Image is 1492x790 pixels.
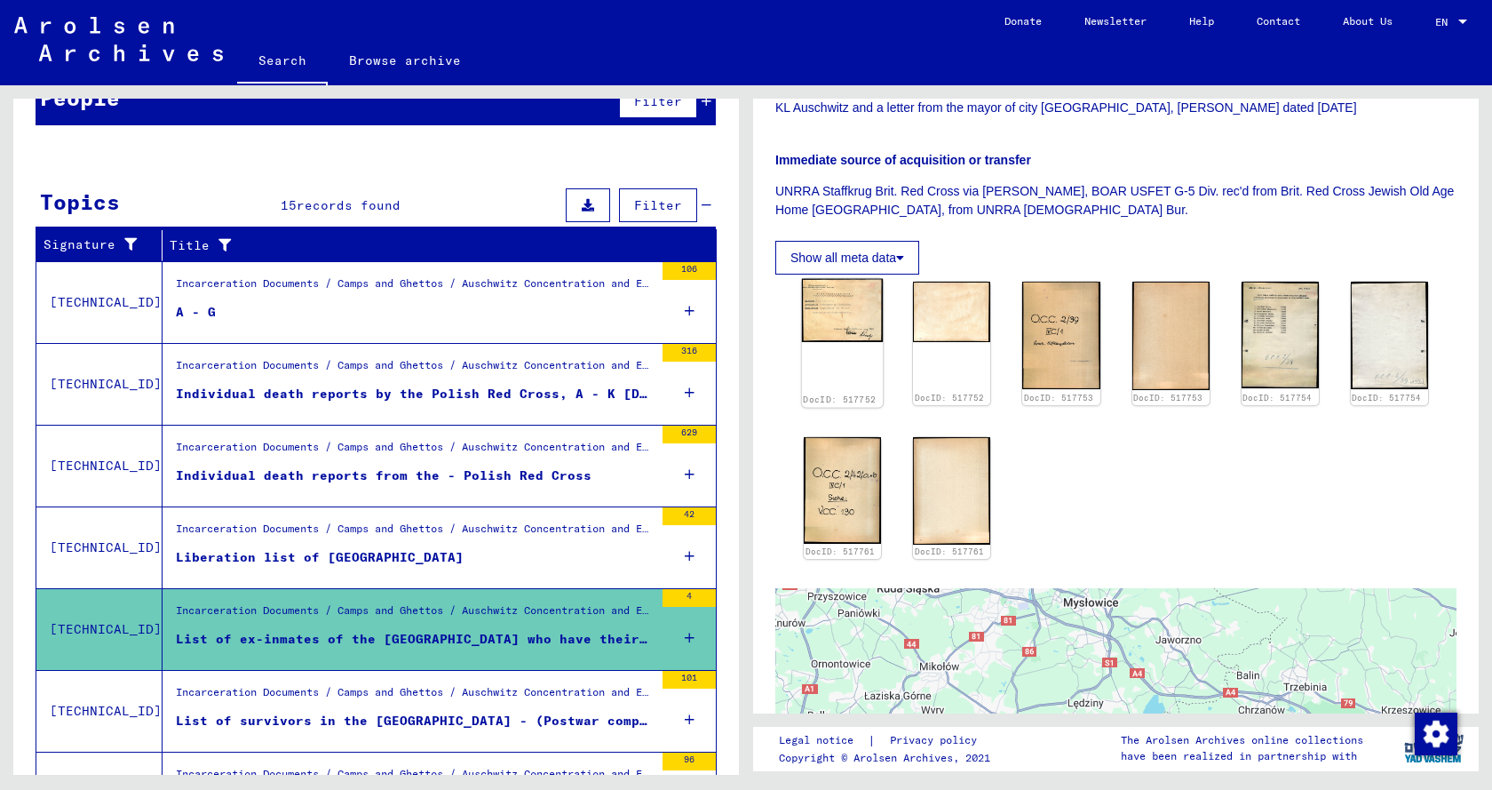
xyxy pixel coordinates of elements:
div: Incarceration Documents / Camps and Ghettos / Auschwitz Concentration and Extermination Camp / Li... [176,275,654,300]
p: Various lists concerning former prisoners of KL Auschwitz and a letter from the mayor of city [GE... [775,80,1456,117]
div: 629 [663,426,716,443]
img: 002.jpg [1351,282,1428,389]
div: Title [170,231,699,259]
img: 001.jpg [1242,282,1319,388]
div: Topics [40,186,120,218]
button: Filter [619,188,697,222]
div: Incarceration Documents / Camps and Ghettos / Auschwitz Concentration and Extermination Camp / Li... [176,357,654,382]
div: Individual death reports from the - Polish Red Cross [176,467,591,485]
div: Title [170,236,681,255]
img: Change consent [1415,713,1457,755]
a: DocID: 517754 [1242,393,1312,403]
div: Signature [44,235,148,254]
a: DocID: 517754 [1352,393,1421,403]
div: A - G [176,303,216,322]
span: records found [297,197,401,213]
p: have been realized in partnership with [1121,748,1363,764]
p: Copyright © Arolsen Archives, 2021 [779,750,998,766]
div: 42 [663,507,716,525]
b: Immediate source of acquisition or transfer [775,153,1031,167]
img: 001.jpg [1022,282,1099,388]
div: 4 [663,589,716,607]
a: Privacy policy [876,731,998,750]
a: Browse archive [328,39,482,82]
span: Filter [634,93,682,109]
span: EN [1435,16,1455,28]
div: Incarceration Documents / Camps and Ghettos / Auschwitz Concentration and Extermination Camp / Li... [176,439,654,464]
a: DocID: 517761 [806,547,875,556]
img: 002.jpg [913,282,990,342]
a: DocID: 517752 [915,393,984,403]
img: 002.jpg [913,437,990,545]
td: [TECHNICAL_ID] [36,507,163,588]
div: 106 [663,262,716,280]
p: The Arolsen Archives online collections [1121,732,1363,748]
td: [TECHNICAL_ID] [36,261,163,343]
img: Arolsen_neg.svg [14,17,223,61]
div: 101 [663,671,716,689]
div: Signature [44,231,166,259]
a: DocID: 517761 [915,547,984,556]
td: [TECHNICAL_ID] [36,425,163,507]
span: Filter [634,197,682,213]
td: [TECHNICAL_ID] [36,670,163,752]
a: DocID: 517752 [803,395,876,405]
td: [TECHNICAL_ID] [36,343,163,425]
button: Show all meta data [775,241,919,275]
a: DocID: 517753 [1133,393,1202,403]
img: 001.jpg [802,279,884,342]
span: 15 [281,197,297,213]
td: [TECHNICAL_ID] [36,588,163,670]
div: Liberation list of [GEOGRAPHIC_DATA] [176,548,464,567]
div: 316 [663,344,716,362]
p: UNRRA Staffkrug Brit. Red Cross via [PERSON_NAME], BOAR USFET G-5 Div. rec'd from Brit. Red Cross... [775,182,1456,219]
button: Filter [619,84,697,118]
div: List of survivors in the [GEOGRAPHIC_DATA] - (Postwar compilation) [176,712,654,730]
a: Legal notice [779,731,868,750]
div: 96 [663,753,716,770]
a: Search [237,39,328,85]
a: DocID: 517753 [1024,393,1093,403]
img: yv_logo.png [1401,726,1467,770]
div: | [779,731,998,750]
div: List of ex-inmates of the [GEOGRAPHIC_DATA] who have theirs pris. Nos. tatooved their arms [176,630,654,649]
div: Incarceration Documents / Camps and Ghettos / Auschwitz Concentration and Extermination Camp / Li... [176,521,654,546]
img: 001.jpg [804,437,881,544]
img: 002.jpg [1132,282,1210,390]
div: Individual death reports by the Polish Red Cross, A - K [DATE] - [DATE] - Death reports "H-Hospit... [176,385,654,403]
div: Incarceration Documents / Camps and Ghettos / Auschwitz Concentration and Extermination Camp / Li... [176,684,654,709]
div: Incarceration Documents / Camps and Ghettos / Auschwitz Concentration and Extermination Camp / Li... [176,602,654,627]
